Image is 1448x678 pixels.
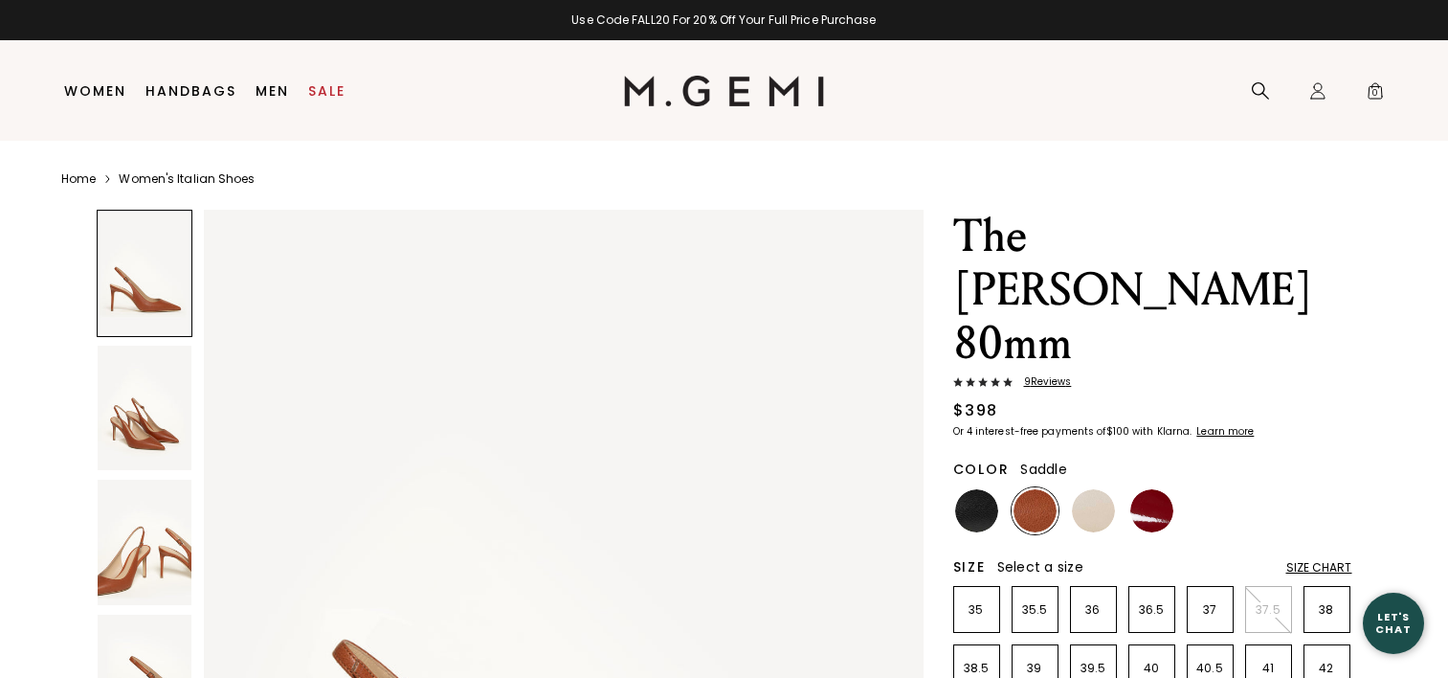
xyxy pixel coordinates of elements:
[1020,460,1067,479] span: Saddle
[1130,489,1173,532] img: Ruby Red Patent
[1304,661,1349,676] p: 42
[256,83,289,99] a: Men
[119,171,255,187] a: Women's Italian Shoes
[997,557,1083,576] span: Select a size
[145,83,236,99] a: Handbags
[1071,602,1116,618] p: 36
[1106,424,1129,439] klarna-placement-style-amount: $100
[1132,424,1194,439] klarna-placement-style-body: with Klarna
[955,489,998,532] img: Black
[953,559,986,575] h2: Size
[1246,602,1291,618] p: 37.5
[1363,611,1424,635] div: Let's Chat
[1188,661,1233,676] p: 40.5
[624,76,824,106] img: M.Gemi
[1129,602,1174,618] p: 36.5
[1247,489,1290,532] img: Chocolate
[1013,376,1072,388] span: 9 Review s
[1366,85,1385,104] span: 0
[98,346,191,471] img: The Valeria 80mm
[1286,560,1352,576] div: Size Chart
[61,171,96,187] a: Home
[1246,661,1291,676] p: 41
[953,210,1352,371] h1: The [PERSON_NAME] 80mm
[1304,602,1349,618] p: 38
[954,602,999,618] p: 35
[1072,489,1115,532] img: Ecru
[1071,661,1116,676] p: 39.5
[953,462,1010,477] h2: Color
[953,376,1352,392] a: 9Reviews
[1188,602,1233,618] p: 37
[1013,661,1058,676] p: 39
[64,83,126,99] a: Women
[954,661,999,676] p: 38.5
[98,480,191,605] img: The Valeria 80mm
[953,399,998,422] div: $398
[1196,424,1254,439] klarna-placement-style-cta: Learn more
[1194,426,1254,438] a: Learn more
[308,83,345,99] a: Sale
[1014,489,1057,532] img: Saddle
[1013,602,1058,618] p: 35.5
[1129,661,1174,676] p: 40
[953,424,1106,439] klarna-placement-style-body: Or 4 interest-free payments of
[1189,489,1232,532] img: Gunmetal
